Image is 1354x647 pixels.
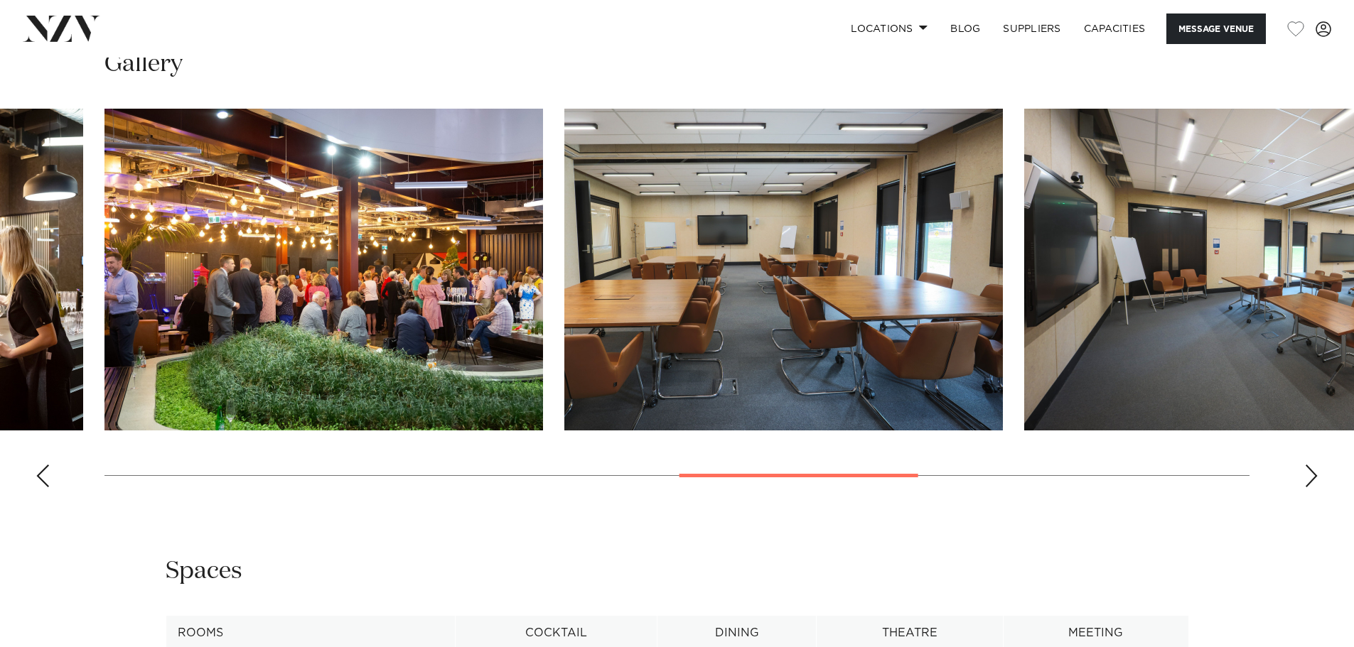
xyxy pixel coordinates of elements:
[1166,13,1266,44] button: Message Venue
[23,16,100,41] img: nzv-logo.png
[564,109,1003,430] swiper-slide: 8 / 12
[1073,13,1157,44] a: Capacities
[992,13,1072,44] a: SUPPLIERS
[104,48,183,80] h2: Gallery
[166,555,242,587] h2: Spaces
[939,13,992,44] a: BLOG
[839,13,939,44] a: Locations
[104,109,543,430] swiper-slide: 7 / 12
